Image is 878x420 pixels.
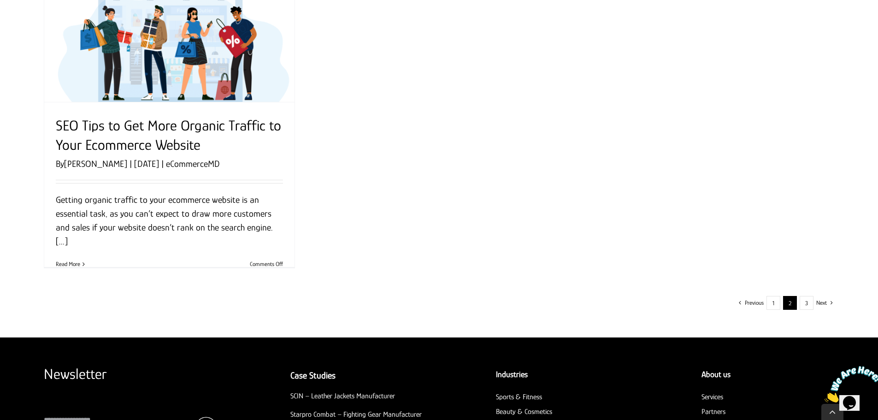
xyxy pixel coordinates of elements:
a: More on SEO Tips to Get More Organic Traffic to Your Ecommerce Website [56,260,80,267]
span: 1 [4,4,7,12]
a: 1 [766,296,780,310]
p: Getting organic traffic to your ecommerce website is an essential task, as you can’t expect to dr... [56,193,283,248]
a: About us [701,370,731,379]
a: Starpro Combat – Fighting Gear Manufacturer [290,410,422,419]
a: Previous [745,296,764,310]
a: 3 [800,296,813,310]
h2: Newsletter [44,365,218,383]
span: 2 [783,296,797,310]
a: [PERSON_NAME] [64,159,127,169]
img: Chat attention grabber [4,4,61,40]
a: Case Studies [290,370,336,380]
span: Comments Off [250,260,283,267]
a: eCommerceMD [166,159,220,169]
a: SEO Tips to Get More Organic Traffic to Your Ecommerce Website [56,117,281,153]
span: [DATE] [134,159,159,169]
a: Partners [701,408,725,416]
a: Industries [496,370,528,379]
a: Beauty & Cosmetics [496,408,552,416]
a: SCIN – Leather Jackets Manufacturer [290,392,395,400]
p: By [56,157,283,171]
iframe: chat widget [821,362,878,406]
a: Sports & Fitness [496,393,542,401]
a: Services [701,393,723,401]
span: | [127,159,134,169]
a: Next [816,296,827,310]
span: | [159,159,166,169]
